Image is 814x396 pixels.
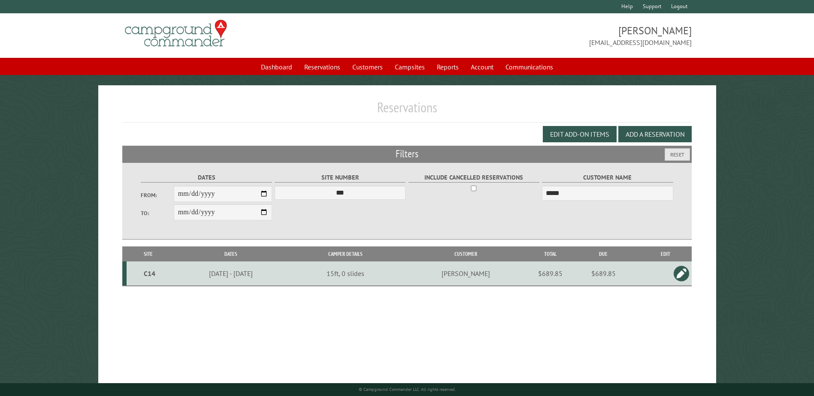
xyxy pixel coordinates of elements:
button: Edit Add-on Items [543,126,617,142]
a: Reservations [299,59,345,75]
a: Dashboard [256,59,297,75]
a: Reports [432,59,464,75]
th: Due [568,246,639,261]
h2: Filters [122,146,691,162]
td: $689.85 [533,261,568,286]
label: Customer Name [542,173,673,183]
span: [PERSON_NAME] [EMAIL_ADDRESS][DOMAIN_NAME] [407,24,692,48]
th: Customer [399,246,533,261]
div: [DATE] - [DATE] [171,269,291,278]
small: © Campground Commander LLC. All rights reserved. [359,387,456,392]
th: Edit [639,246,692,261]
label: Include Cancelled Reservations [409,173,539,183]
td: [PERSON_NAME] [399,261,533,286]
td: 15ft, 0 slides [292,261,399,286]
label: To: [141,209,173,217]
a: Communications [500,59,558,75]
label: Site Number [275,173,405,183]
button: Reset [665,148,690,161]
div: C14 [130,269,168,278]
label: Dates [141,173,272,183]
th: Site [127,246,169,261]
h1: Reservations [122,99,691,123]
td: $689.85 [568,261,639,286]
th: Dates [170,246,292,261]
img: Campground Commander [122,17,230,50]
a: Customers [347,59,388,75]
button: Add a Reservation [618,126,692,142]
a: Campsites [390,59,430,75]
th: Total [533,246,568,261]
a: Account [466,59,499,75]
th: Camper Details [292,246,399,261]
label: From: [141,191,173,199]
